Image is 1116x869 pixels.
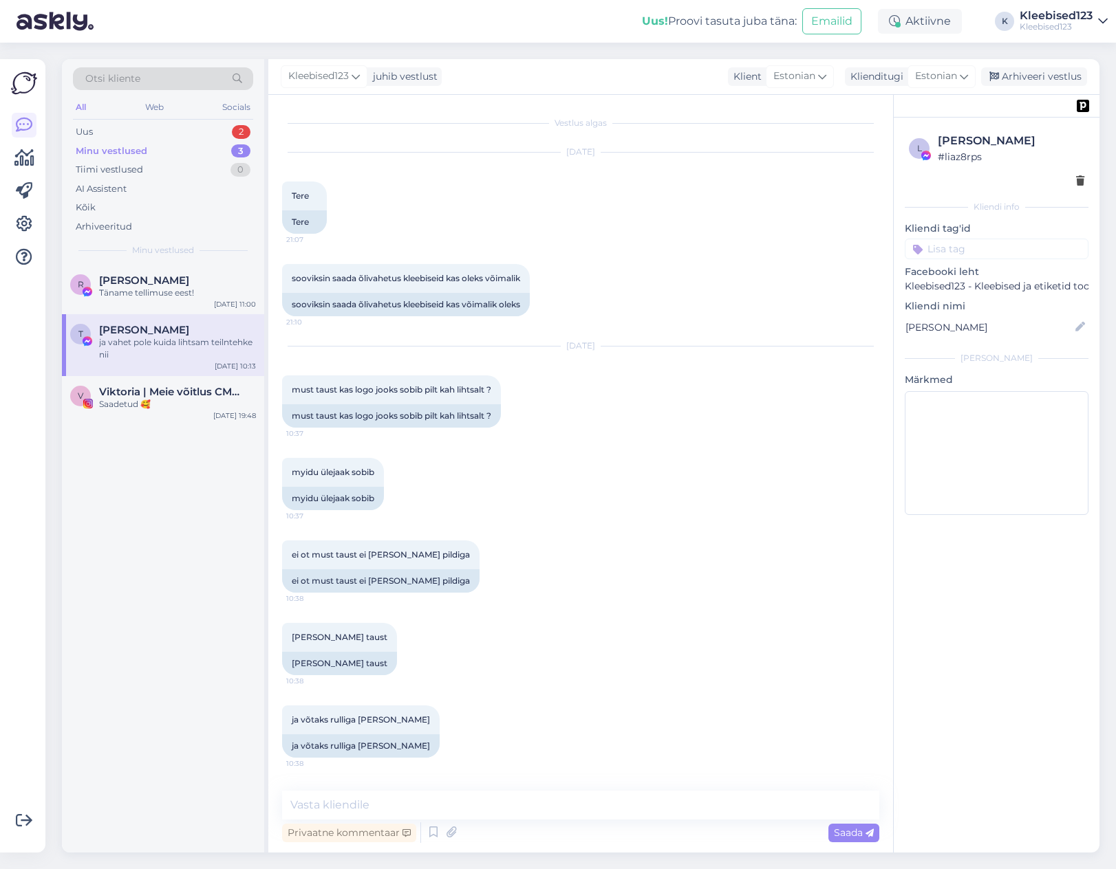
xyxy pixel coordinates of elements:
[99,287,256,299] div: Täname tellimuse eest!
[78,390,83,401] span: V
[905,239,1088,259] input: Lisa tag
[286,234,338,245] span: 21:07
[905,201,1088,213] div: Kliendi info
[231,144,250,158] div: 3
[99,386,242,398] span: Viktoria | Meie võitlus CMVga ✨
[282,117,879,129] div: Vestlus algas
[905,265,1088,279] p: Facebooki leht
[132,244,194,256] span: Minu vestlused
[286,676,338,686] span: 10:38
[282,734,440,758] div: ja võtaks rulliga [PERSON_NAME]
[213,410,256,421] div: [DATE] 19:48
[99,274,189,287] span: Ruth Kõivisto
[292,467,374,477] span: myidu ülejaak sobib
[99,336,256,361] div: ja vahet pole kuida lihtsam teilntehke nii
[11,70,37,96] img: Askly Logo
[214,299,256,309] div: [DATE] 11:00
[824,777,875,787] span: Kleebised123
[232,125,250,139] div: 2
[728,69,762,84] div: Klient
[286,758,338,769] span: 10:38
[282,652,397,675] div: [PERSON_NAME] taust
[99,324,189,336] span: Tarmo Piho
[292,714,430,725] span: ja võtaks rulliga [PERSON_NAME]
[981,67,1087,86] div: Arhiveeri vestlus
[642,14,668,27] b: Uus!
[286,317,338,327] span: 21:10
[282,340,879,352] div: [DATE]
[1077,100,1089,112] img: pd
[282,293,530,316] div: sooviksin saada õlivahetus kleebiseid kas võimalik oleks
[905,320,1073,335] input: Lisa nimi
[642,13,797,30] div: Proovi tasuta juba täna:
[78,329,83,339] span: T
[76,182,127,196] div: AI Assistent
[905,373,1088,387] p: Märkmed
[938,149,1084,164] div: # liaz8rps
[1020,10,1093,21] div: Kleebised123
[282,210,327,234] div: Tere
[76,201,96,214] div: Kõik
[282,487,384,510] div: myidu ülejaak sobib
[292,549,470,560] span: ei ot must taust ei [PERSON_NAME] pildiga
[802,8,861,34] button: Emailid
[995,12,1014,31] div: K
[99,398,256,410] div: Saadetud 🥰
[845,69,903,84] div: Klienditugi
[230,163,250,177] div: 0
[834,826,874,839] span: Saada
[1020,21,1093,32] div: Kleebised123
[905,352,1088,364] div: [PERSON_NAME]
[286,428,338,439] span: 10:37
[292,632,387,642] span: [PERSON_NAME] taust
[773,69,815,84] span: Estonian
[76,144,147,158] div: Minu vestlused
[292,273,520,283] span: sooviksin saada õlivahetus kleebiseid kas oleks võimalik
[85,71,140,86] span: Otsi kliente
[78,279,84,289] span: R
[288,69,349,84] span: Kleebised123
[76,163,143,177] div: Tiimi vestlused
[905,279,1088,294] p: Kleebised123 - Kleebised ja etiketid toodetele ning kleebised autodele.
[73,98,89,116] div: All
[215,361,256,371] div: [DATE] 10:13
[938,133,1084,149] div: [PERSON_NAME]
[292,384,491,395] span: must taust kas logo jooks sobib pilt kah lihtsalt ?
[905,221,1088,236] p: Kliendi tag'id
[292,190,309,201] span: Tere
[286,511,338,521] span: 10:37
[282,824,416,842] div: Privaatne kommentaar
[917,143,922,153] span: l
[905,299,1088,313] p: Kliendi nimi
[282,569,480,593] div: ei ot must taust ei [PERSON_NAME] pildiga
[142,98,167,116] div: Web
[367,69,438,84] div: juhib vestlust
[219,98,253,116] div: Socials
[286,593,338,604] span: 10:38
[282,404,501,428] div: must taust kas logo jooks sobib pilt kah lihtsalt ?
[282,146,879,158] div: [DATE]
[915,69,957,84] span: Estonian
[76,125,93,139] div: Uus
[1020,10,1108,32] a: Kleebised123Kleebised123
[76,220,132,234] div: Arhiveeritud
[878,9,962,34] div: Aktiivne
